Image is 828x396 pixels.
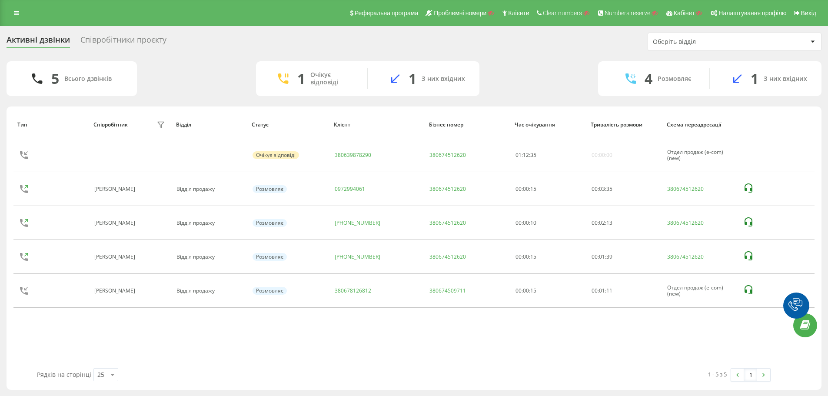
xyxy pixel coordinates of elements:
a: 1 [744,369,757,381]
div: З них вхідних [422,75,465,83]
a: 380674512620 [429,151,466,159]
div: З них вхідних [764,75,807,83]
a: 380674512620 [667,220,704,226]
div: 1 [751,70,758,87]
div: : : [592,186,612,192]
span: 01 [599,253,605,260]
div: [PERSON_NAME] [94,254,137,260]
div: 1 - 5 з 5 [708,370,727,379]
div: 00:00:15 [515,288,582,294]
div: Оберіть відділ [653,38,757,46]
span: 01 [515,151,522,159]
a: [PHONE_NUMBER] [335,253,380,260]
div: Активні дзвінки [7,35,70,49]
span: Проблемні номери [434,10,486,17]
a: [PHONE_NUMBER] [335,219,380,226]
span: 00 [592,253,598,260]
div: : : [592,288,612,294]
a: 0972994061 [335,185,365,193]
div: 25 [97,370,104,379]
span: 39 [606,253,612,260]
span: 00 [592,287,598,294]
div: Клієнт [334,122,421,128]
div: Схема переадресації [667,122,735,128]
span: 03 [599,185,605,193]
div: Відділ продажу [176,220,243,226]
a: 380674512620 [667,186,704,192]
span: 35 [530,151,536,159]
div: Відділ продажу [176,186,243,192]
a: 380674509711 [429,287,466,294]
div: Розмовляє [253,253,287,261]
span: Numbers reserve [605,10,650,17]
div: Розмовляє [253,219,287,227]
span: Вихід [801,10,816,17]
div: [PERSON_NAME] [94,186,137,192]
span: 35 [606,185,612,193]
a: 380674512620 [429,185,466,193]
div: 00:00:15 [515,186,582,192]
div: Всього дзвінків [64,75,112,83]
span: Налаштування профілю [718,10,786,17]
div: 1 [409,70,416,87]
span: Клієнти [508,10,529,17]
div: Відділ продажу [176,288,243,294]
div: Очікує відповіді [253,151,299,159]
div: Співробітники проєкту [80,35,166,49]
a: 380639878290 [335,151,371,159]
span: Кабінет [674,10,695,17]
div: : : [592,254,612,260]
span: 11 [606,287,612,294]
span: 12 [523,151,529,159]
div: Тип [17,122,85,128]
div: Бізнес номер [429,122,507,128]
div: 5 [51,70,59,87]
div: [PERSON_NAME] [94,288,137,294]
div: : : [592,220,612,226]
div: Відділ продажу [176,254,243,260]
div: Отдел продаж (e-com)(new) [667,149,734,162]
div: Розмовляє [253,287,287,295]
div: Очікує відповіді [310,71,354,86]
div: Співробітник [93,122,128,128]
div: Статус [252,122,326,128]
div: Час очікування [515,122,582,128]
span: 13 [606,219,612,226]
span: 00 [592,185,598,193]
a: 380674512620 [429,253,466,260]
span: 02 [599,219,605,226]
a: 380678126812 [335,287,371,294]
div: Тривалість розмови [591,122,658,128]
span: 01 [599,287,605,294]
a: 380674512620 [429,219,466,226]
a: 380674512620 [667,254,704,260]
div: Відділ [176,122,244,128]
div: 00:00:00 [592,152,612,158]
span: Clear numbers [543,10,582,17]
span: Реферальна програма [355,10,419,17]
div: [PERSON_NAME] [94,220,137,226]
div: 1 [297,70,305,87]
div: 4 [645,70,652,87]
div: Отдел продаж (e-com)(new) [667,285,734,297]
div: Розмовляє [253,185,287,193]
span: 00 [592,219,598,226]
div: 00:00:10 [515,220,582,226]
div: Розмовляє [658,75,691,83]
span: Рядків на сторінці [37,370,91,379]
div: : : [515,152,536,158]
div: 00:00:15 [515,254,582,260]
